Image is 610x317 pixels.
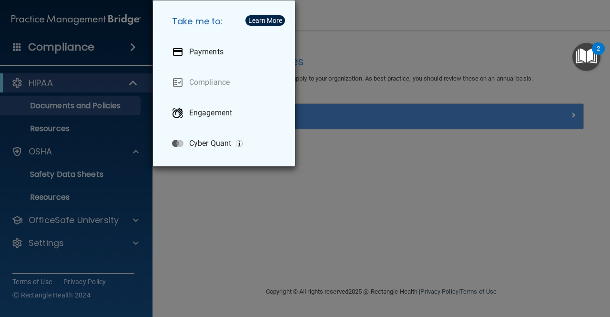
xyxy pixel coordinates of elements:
button: Learn More [245,15,285,26]
a: Compliance [164,69,287,96]
a: Payments [164,39,287,65]
button: Open Resource Center, 2 new notifications [572,43,600,71]
p: Cyber Quant [189,139,231,148]
a: Cyber Quant [164,130,287,157]
div: Learn More [248,17,282,24]
p: Engagement [189,108,232,118]
h5: Take me to: [164,8,287,35]
div: 2 [597,49,600,61]
p: Payments [189,47,224,57]
a: Engagement [164,100,287,126]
